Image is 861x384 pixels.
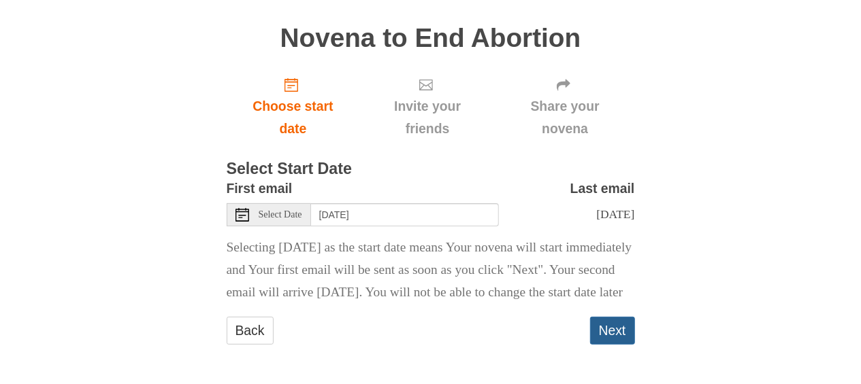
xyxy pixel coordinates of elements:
[227,24,635,53] h1: Novena to End Abortion
[227,66,360,147] a: Choose start date
[373,95,481,140] span: Invite your friends
[227,177,293,200] label: First email
[311,203,499,226] input: Use the arrow keys to pick a date
[590,317,635,345] button: Next
[570,177,635,200] label: Last email
[227,237,635,304] p: Selecting [DATE] as the start date means Your novena will start immediately and Your first email ...
[227,317,274,345] a: Back
[359,66,495,147] div: Click "Next" to confirm your start date first.
[227,160,635,178] h3: Select Start Date
[240,95,346,140] span: Choose start date
[596,207,634,221] span: [DATE]
[509,95,621,140] span: Share your novena
[496,66,635,147] div: Click "Next" to confirm your start date first.
[259,210,302,220] span: Select Date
